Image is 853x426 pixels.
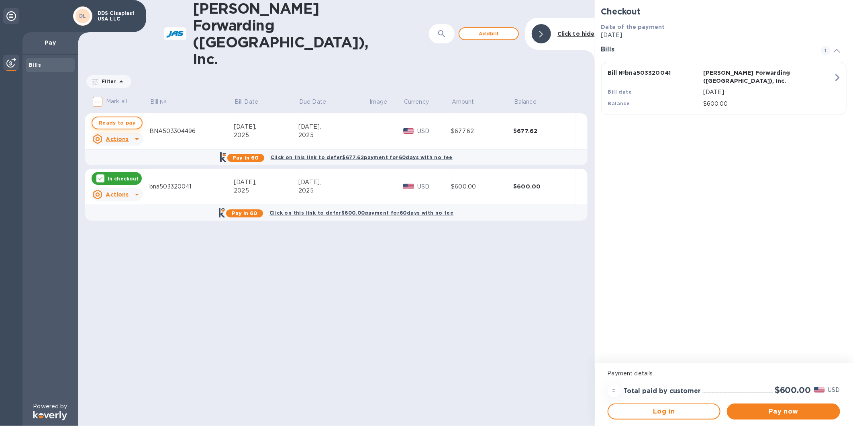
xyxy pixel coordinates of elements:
h3: Total paid by customer [624,387,701,395]
p: Amount [452,98,474,106]
p: Filter [98,78,116,85]
p: DDS Cisaplast USA LLC [98,10,138,22]
span: Ready to pay [99,118,135,128]
img: Logo [33,411,67,420]
u: Actions [106,136,129,142]
div: 2025 [234,186,298,195]
p: Payment details [608,369,840,378]
p: USD [417,127,451,135]
p: In checkout [108,175,139,182]
u: Actions [106,191,129,198]
div: bna503320041 [149,182,234,191]
b: Balance [608,100,630,106]
button: Pay now [727,403,840,420]
b: Pay in 60 [233,155,259,161]
div: 2025 [298,131,369,139]
img: USD [814,387,825,393]
span: Add bill [466,29,512,39]
p: Currency [404,98,429,106]
span: Pay now [733,407,834,416]
span: Log in [615,407,714,416]
h3: Bills [601,46,811,53]
div: [DATE], [234,178,298,186]
b: Pay in 60 [232,210,258,216]
p: Bill № [150,98,167,106]
span: Bill № [150,98,177,106]
span: Balance [514,98,547,106]
div: [DATE], [298,178,369,186]
p: Pay [29,39,71,47]
b: DL [79,13,86,19]
span: Amount [452,98,485,106]
div: $600.00 [451,182,513,191]
button: Log in [608,403,721,420]
b: Click on this link to defer $600.00 payment for 60 days with no fee [269,210,453,216]
b: Click on this link to defer $677.62 payment for 60 days with no fee [271,154,453,160]
div: = [608,384,620,397]
h2: $600.00 [775,385,811,395]
div: [DATE], [298,123,369,131]
b: Date of the payment [601,24,665,30]
b: Click to hide [557,31,595,37]
p: Bill Date [235,98,258,106]
button: Ready to pay [92,117,143,129]
div: $600.00 [513,182,575,190]
p: Image [369,98,387,106]
span: Bill Date [235,98,269,106]
p: $600.00 [703,100,833,108]
div: 2025 [234,131,298,139]
img: USD [403,184,414,189]
p: [DATE] [703,88,833,96]
p: Mark all [106,97,127,106]
div: [DATE], [234,123,298,131]
div: 2025 [298,186,369,195]
div: BNA503304496 [149,127,234,135]
p: Balance [514,98,537,106]
h2: Checkout [601,6,847,16]
b: Bills [29,62,41,68]
b: Bill date [608,89,632,95]
p: Powered by [33,402,67,411]
p: Bill № bna503320041 [608,69,700,77]
p: [PERSON_NAME] Forwarding ([GEOGRAPHIC_DATA]), Inc. [703,69,795,85]
p: Due Date [299,98,326,106]
p: [DATE] [601,31,847,39]
button: Bill №bna503320041[PERSON_NAME] Forwarding ([GEOGRAPHIC_DATA]), Inc.Bill date[DATE]Balance$600.00 [601,62,847,115]
div: $677.62 [513,127,575,135]
p: USD [417,182,451,191]
button: Addbill [459,27,519,40]
span: 1 [821,46,831,55]
span: Due Date [299,98,337,106]
p: USD [828,386,840,394]
div: $677.62 [451,127,513,135]
img: USD [403,128,414,134]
